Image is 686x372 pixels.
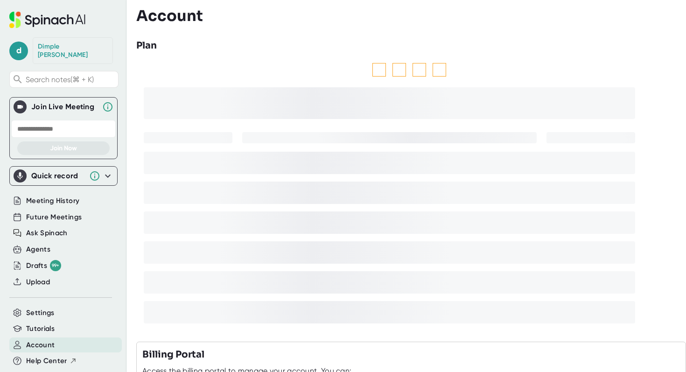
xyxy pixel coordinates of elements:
[26,196,79,206] button: Meeting History
[31,171,84,181] div: Quick record
[17,141,110,155] button: Join Now
[26,308,55,318] button: Settings
[26,340,55,351] button: Account
[9,42,28,60] span: d
[26,277,50,288] button: Upload
[15,102,25,112] img: Join Live Meeting
[26,260,61,271] button: Drafts 99+
[14,167,113,185] div: Quick record
[136,7,203,25] h3: Account
[26,323,55,334] button: Tutorials
[31,102,98,112] div: Join Live Meeting
[50,260,61,271] div: 99+
[14,98,113,116] div: Join Live MeetingJoin Live Meeting
[26,260,61,271] div: Drafts
[142,348,204,362] h3: Billing Portal
[38,42,108,59] div: Dimple Patel
[26,356,67,366] span: Help Center
[26,228,68,239] button: Ask Spinach
[136,39,157,53] h3: Plan
[26,356,77,366] button: Help Center
[26,244,50,255] button: Agents
[50,144,77,152] span: Join Now
[26,75,116,84] span: Search notes (⌘ + K)
[26,212,82,223] button: Future Meetings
